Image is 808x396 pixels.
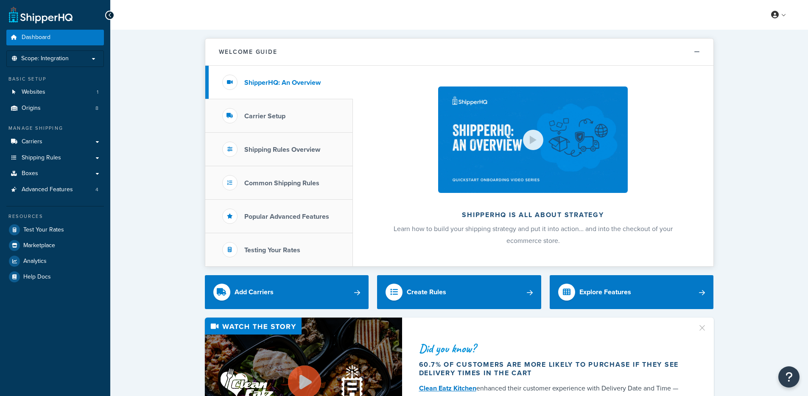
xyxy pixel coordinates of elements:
a: Create Rules [377,275,541,309]
span: 4 [95,186,98,193]
span: Boxes [22,170,38,177]
span: Dashboard [22,34,50,41]
div: Resources [6,213,104,220]
span: Help Docs [23,273,51,281]
span: Shipping Rules [22,154,61,162]
li: Origins [6,100,104,116]
div: Manage Shipping [6,125,104,132]
h2: ShipperHQ is all about strategy [375,211,691,219]
h3: ShipperHQ: An Overview [244,79,321,86]
h2: Welcome Guide [219,49,277,55]
span: 8 [95,105,98,112]
span: Carriers [22,138,42,145]
a: Explore Features [550,275,714,309]
a: Advanced Features4 [6,182,104,198]
div: Explore Features [579,286,631,298]
div: Add Carriers [235,286,274,298]
span: Learn how to build your shipping strategy and put it into action… and into the checkout of your e... [394,224,673,245]
span: Advanced Features [22,186,73,193]
div: 60.7% of customers are more likely to purchase if they see delivery times in the cart [419,360,687,377]
a: Help Docs [6,269,104,284]
li: Websites [6,84,104,100]
a: Add Carriers [205,275,369,309]
span: Origins [22,105,41,112]
span: 1 [97,89,98,96]
a: Clean Eatz Kitchen [419,383,476,393]
a: Boxes [6,166,104,181]
span: Websites [22,89,45,96]
img: ShipperHQ is all about strategy [438,86,627,193]
div: Did you know? [419,343,687,354]
span: Marketplace [23,242,55,249]
span: Scope: Integration [21,55,69,62]
h3: Shipping Rules Overview [244,146,320,153]
a: Shipping Rules [6,150,104,166]
button: Welcome Guide [205,39,713,66]
h3: Testing Your Rates [244,246,300,254]
span: Test Your Rates [23,226,64,234]
a: Analytics [6,254,104,269]
a: Origins8 [6,100,104,116]
a: Websites1 [6,84,104,100]
h3: Carrier Setup [244,112,285,120]
a: Dashboard [6,30,104,45]
a: Carriers [6,134,104,150]
div: Basic Setup [6,75,104,83]
span: Analytics [23,258,47,265]
a: Test Your Rates [6,222,104,237]
li: Advanced Features [6,182,104,198]
a: Marketplace [6,238,104,253]
div: Create Rules [407,286,446,298]
h3: Popular Advanced Features [244,213,329,220]
button: Open Resource Center [778,366,800,388]
h3: Common Shipping Rules [244,179,319,187]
